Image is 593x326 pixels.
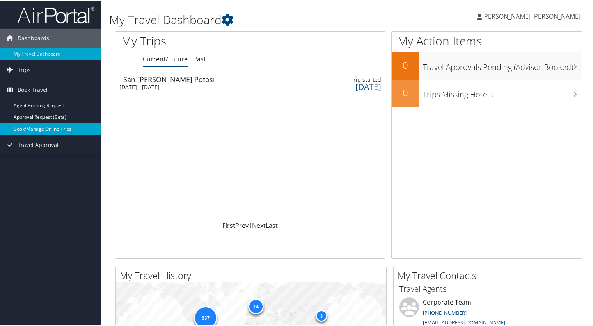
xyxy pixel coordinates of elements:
a: Current/Future [143,54,188,63]
h3: Travel Agents [399,283,520,294]
a: 0Travel Approvals Pending (Advisor Booked) [392,52,582,79]
h1: My Travel Dashboard [109,11,429,27]
h2: My Travel Contacts [398,268,526,281]
a: Prev [235,220,249,229]
h1: My Trips [121,32,267,48]
a: 0Trips Missing Hotels [392,79,582,106]
div: 3 [315,309,327,321]
h1: My Action Items [392,32,582,48]
span: Trips [18,59,31,79]
span: Travel Approval [18,134,59,154]
a: Last [266,220,278,229]
a: Next [252,220,266,229]
a: First [222,220,235,229]
img: airportal-logo.png [17,5,95,23]
a: [PHONE_NUMBER] [423,308,467,315]
a: [EMAIL_ADDRESS][DOMAIN_NAME] [423,318,505,325]
div: [DATE] - [DATE] [119,83,279,90]
h3: Travel Approvals Pending (Advisor Booked) [423,57,582,72]
a: [PERSON_NAME] [PERSON_NAME] [477,4,588,27]
h2: 0 [392,85,419,99]
span: Book Travel [18,79,48,99]
div: San [PERSON_NAME] Potosi [123,75,283,82]
h2: 0 [392,58,419,71]
span: [PERSON_NAME] [PERSON_NAME] [482,11,581,20]
div: Trip started [309,75,381,82]
a: 1 [249,220,252,229]
div: [DATE] [309,82,381,90]
h2: My Travel History [120,268,386,281]
h3: Trips Missing Hotels [423,84,582,99]
div: 14 [248,297,264,313]
span: Dashboards [18,28,49,47]
a: Past [193,54,206,63]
